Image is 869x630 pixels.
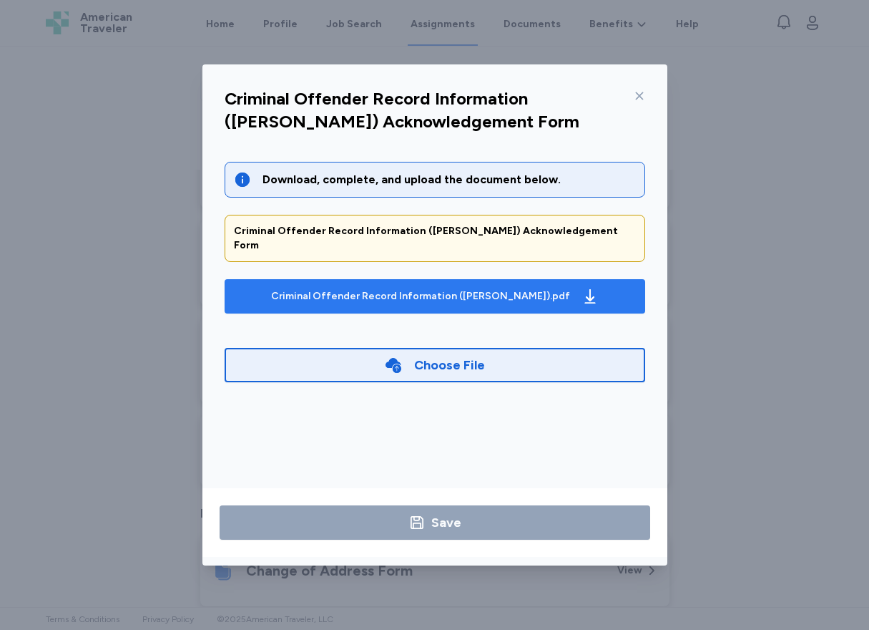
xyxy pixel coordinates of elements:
div: Criminal Offender Record Information ([PERSON_NAME]) Acknowledgement Form [234,224,636,253]
div: Criminal Offender Record Information ([PERSON_NAME]) Acknowledgement Form [225,87,628,133]
button: Save [220,505,650,540]
div: Download, complete, and upload the document below. [262,171,636,188]
div: Choose File [414,355,485,375]
button: Criminal Offender Record Information ([PERSON_NAME]).pdf [225,279,645,314]
div: Criminal Offender Record Information ([PERSON_NAME]).pdf [271,289,570,304]
div: Save [431,513,461,533]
